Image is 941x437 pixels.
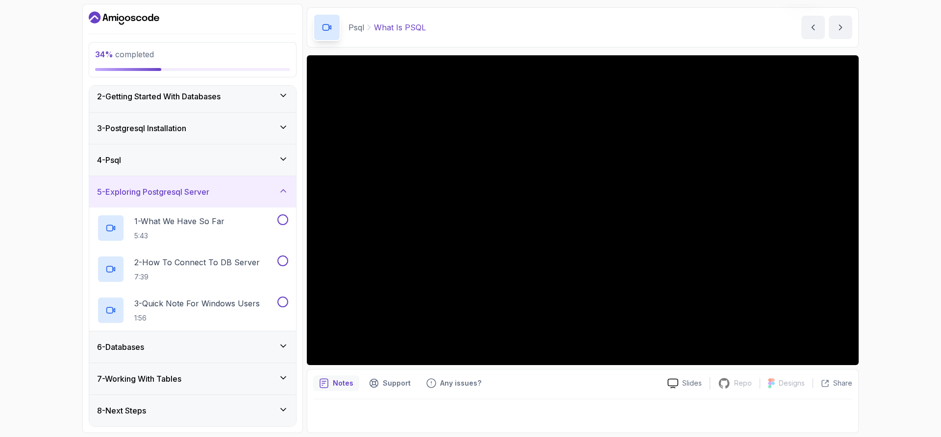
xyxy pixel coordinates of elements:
button: 8-Next Steps [89,395,296,426]
a: Slides [660,378,710,389]
p: Repo [734,378,752,388]
h3: 7 - Working With Tables [97,373,181,385]
button: 2-How To Connect To DB Server7:39 [97,255,288,283]
button: Feedback button [421,375,487,391]
button: 3-Quick Note For Windows Users1:56 [97,297,288,324]
h3: 8 - Next Steps [97,405,146,416]
p: Psql [348,22,364,33]
p: 5:43 [134,231,224,241]
span: 34 % [95,49,113,59]
p: 7:39 [134,272,260,282]
p: Any issues? [440,378,481,388]
span: completed [95,49,154,59]
h3: 5 - Exploring Postgresql Server [97,186,209,198]
a: Dashboard [89,10,159,26]
p: 3 - Quick Note For Windows Users [134,298,260,309]
h3: 4 - Psql [97,154,121,166]
p: 2 - How To Connect To DB Server [134,256,260,268]
button: 7-Working With Tables [89,363,296,394]
p: 1:56 [134,313,260,323]
button: 3-Postgresql Installation [89,113,296,144]
button: 6-Databases [89,331,296,363]
p: Slides [682,378,702,388]
p: 1 - What We Have So Far [134,215,224,227]
button: previous content [801,16,825,39]
button: 2-Getting Started With Databases [89,81,296,112]
h3: 2 - Getting Started With Databases [97,91,221,102]
p: Share [833,378,852,388]
button: Support button [363,375,417,391]
button: notes button [313,375,359,391]
button: next content [829,16,852,39]
button: 1-What We Have So Far5:43 [97,214,288,242]
button: Share [813,378,852,388]
h3: 3 - Postgresql Installation [97,122,186,134]
p: Notes [333,378,353,388]
p: Support [383,378,411,388]
p: What Is PSQL [374,22,426,33]
button: 5-Exploring Postgresql Server [89,176,296,207]
iframe: 1 - What is PSQL [307,55,859,365]
p: Designs [779,378,805,388]
h3: 6 - Databases [97,341,144,353]
button: 4-Psql [89,144,296,176]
